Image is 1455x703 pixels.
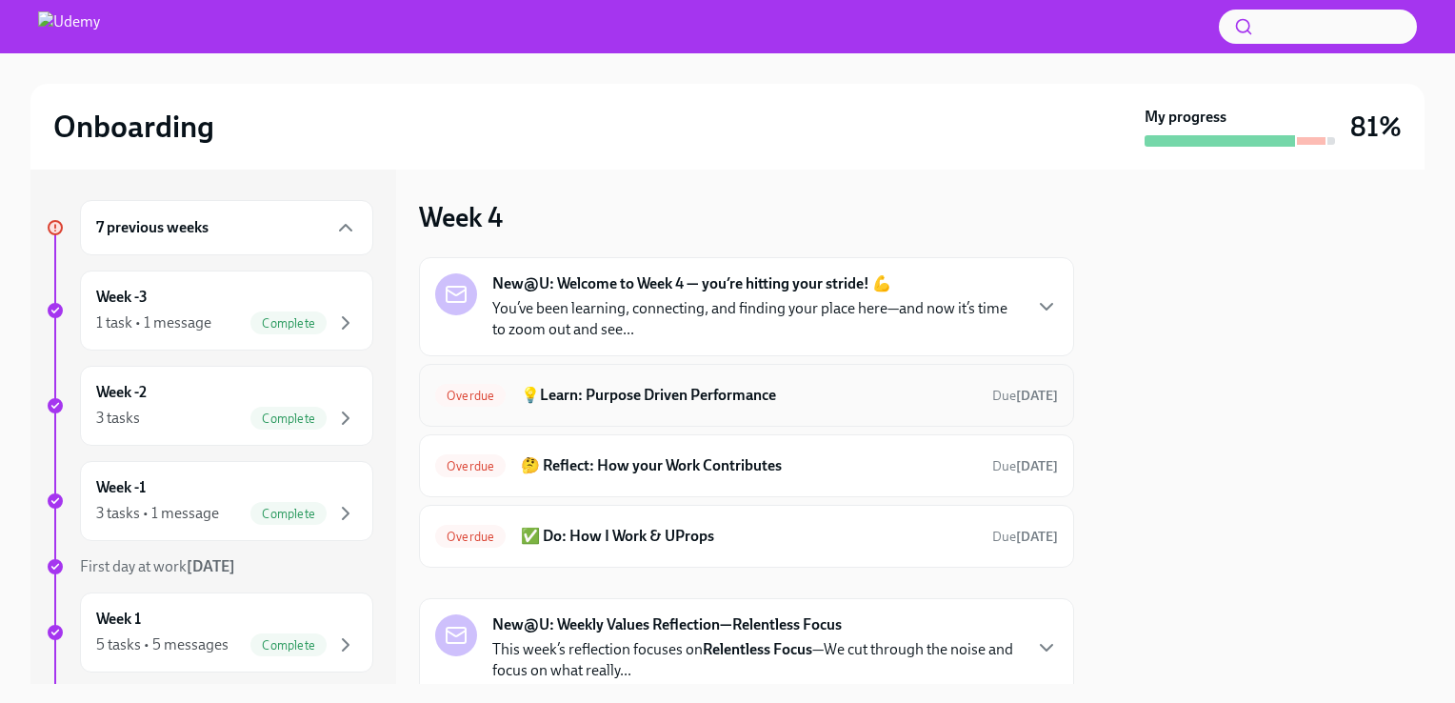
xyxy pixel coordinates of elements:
h6: Week -1 [96,477,146,498]
h6: 💡Learn: Purpose Driven Performance [521,385,977,406]
h6: Week 1 [96,609,141,630]
a: Overdue🤔 Reflect: How your Work ContributesDue[DATE] [435,451,1058,481]
span: Overdue [435,389,506,403]
img: Udemy [38,11,100,42]
span: Due [992,388,1058,404]
span: September 20th, 2025 10:00 [992,387,1058,405]
div: 1 task • 1 message [96,312,211,333]
span: Overdue [435,530,506,544]
a: Week -23 tasksComplete [46,366,373,446]
a: Week -13 tasks • 1 messageComplete [46,461,373,541]
span: First day at work [80,557,235,575]
p: You’ve been learning, connecting, and finding your place here—and now it’s time to zoom out and s... [492,298,1020,340]
strong: Relentless Focus [703,640,812,658]
a: Overdue💡Learn: Purpose Driven PerformanceDue[DATE] [435,380,1058,411]
strong: [DATE] [1016,529,1058,545]
div: 7 previous weeks [80,200,373,255]
span: Due [992,529,1058,545]
div: 3 tasks [96,408,140,429]
h3: Week 4 [419,200,503,234]
span: September 20th, 2025 10:00 [992,457,1058,475]
strong: [DATE] [187,557,235,575]
a: Week -31 task • 1 messageComplete [46,271,373,351]
span: Complete [250,412,327,426]
a: Week 15 tasks • 5 messagesComplete [46,593,373,673]
a: Overdue✅ Do: How I Work & UPropsDue[DATE] [435,521,1058,552]
a: First day at work[DATE] [46,556,373,577]
h6: 7 previous weeks [96,217,209,238]
span: Overdue [435,459,506,473]
span: Complete [250,638,327,653]
strong: New@U: Weekly Values Reflection—Relentless Focus [492,614,842,635]
p: This week’s reflection focuses on —We cut through the noise and focus on what really... [492,639,1020,681]
h6: Week -2 [96,382,147,403]
div: 3 tasks • 1 message [96,503,219,524]
h6: 🤔 Reflect: How your Work Contributes [521,455,977,476]
strong: New@U: Welcome to Week 4 — you’re hitting your stride! 💪 [492,273,891,294]
span: Complete [250,316,327,331]
h3: 81% [1350,110,1402,144]
h6: Week -3 [96,287,148,308]
h6: ✅ Do: How I Work & UProps [521,526,977,547]
span: Due [992,458,1058,474]
h2: Onboarding [53,108,214,146]
strong: My progress [1145,107,1226,128]
strong: [DATE] [1016,458,1058,474]
div: 5 tasks • 5 messages [96,634,229,655]
strong: [DATE] [1016,388,1058,404]
span: Complete [250,507,327,521]
span: September 20th, 2025 10:00 [992,528,1058,546]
